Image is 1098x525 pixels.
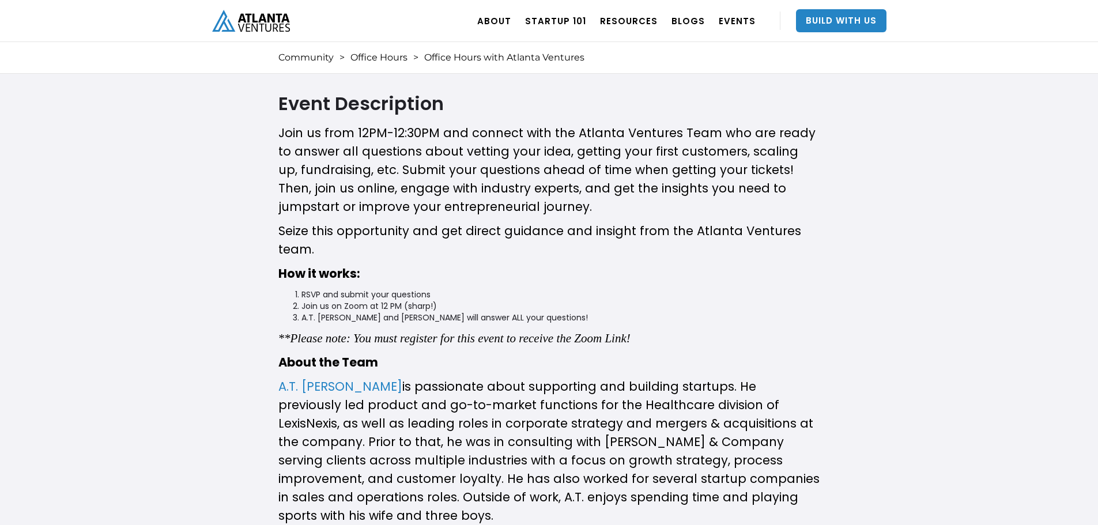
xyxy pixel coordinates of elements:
[278,378,402,395] a: A.T. [PERSON_NAME]
[301,289,820,300] li: RSVP and submit your questions
[278,331,631,345] em: **Please note: You must register for this event to receive the Zoom Link!
[278,52,334,63] a: Community
[350,52,407,63] a: Office Hours
[525,5,586,37] a: Startup 101
[339,52,345,63] div: >
[424,52,584,63] div: Office Hours with Atlanta Ventures
[671,5,705,37] a: BLOGS
[278,377,820,525] p: is passionate about supporting and building startups. He previously led product and go-to-market ...
[796,9,886,32] a: Build With Us
[600,5,658,37] a: RESOURCES
[413,52,418,63] div: >
[278,222,820,259] p: Seize this opportunity and get direct guidance and insight from the Atlanta Ventures team.
[278,92,820,115] h2: Event Description
[278,354,378,371] strong: About the Team
[301,300,820,312] li: Join us on Zoom at 12 PM (sharp!)
[278,124,820,216] p: Join us from 12PM-12:30PM and connect with the Atlanta Ventures Team who are ready to answer all ...
[477,5,511,37] a: ABOUT
[301,312,820,323] li: A.T. [PERSON_NAME] and [PERSON_NAME] will answer ALL your questions!
[719,5,756,37] a: EVENTS
[278,265,360,282] strong: How it works:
